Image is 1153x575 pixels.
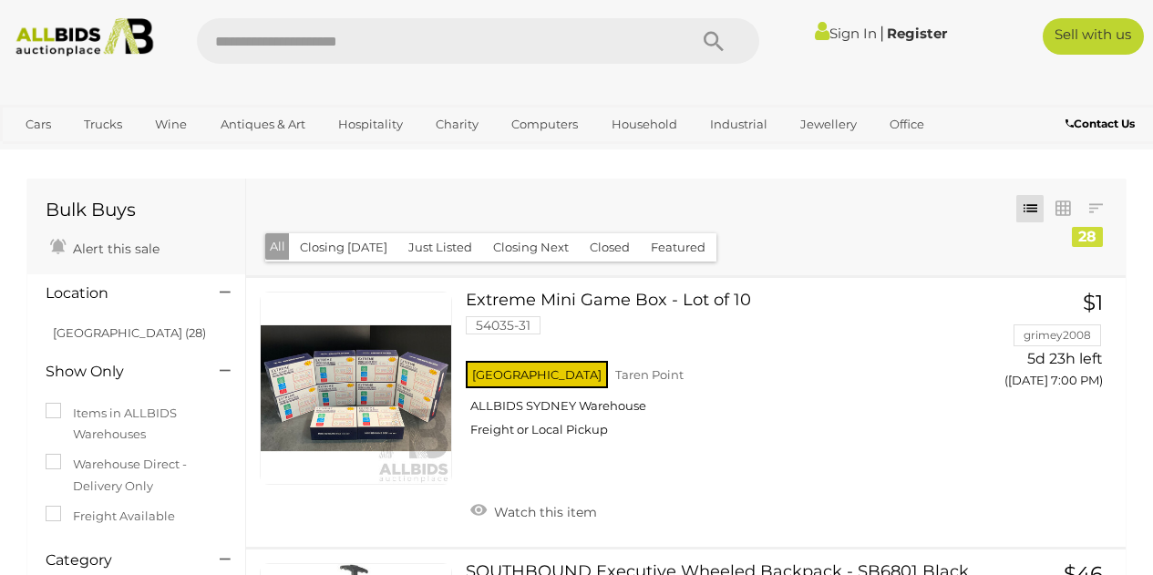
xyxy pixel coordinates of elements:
button: Featured [640,233,716,262]
button: Closed [579,233,641,262]
a: Computers [499,109,590,139]
a: Sports [14,139,75,169]
label: Warehouse Direct - Delivery Only [46,454,227,497]
span: $1 [1083,290,1103,315]
img: Allbids.com.au [8,18,160,56]
h4: Category [46,552,192,569]
h4: Location [46,285,192,302]
h1: Bulk Buys [46,200,227,220]
a: Alert this sale [46,233,164,261]
a: Contact Us [1065,114,1139,134]
label: Freight Available [46,506,175,527]
h4: Show Only [46,364,192,380]
label: Items in ALLBIDS Warehouses [46,403,227,446]
a: Watch this item [466,497,602,524]
a: [GEOGRAPHIC_DATA] (28) [53,325,206,340]
a: Hospitality [326,109,415,139]
a: Sign In [815,25,877,42]
a: [GEOGRAPHIC_DATA] [84,139,237,169]
a: Industrial [698,109,779,139]
a: Jewellery [788,109,869,139]
div: 28 [1072,227,1103,247]
a: Cars [14,109,63,139]
a: Trucks [72,109,134,139]
span: Alert this sale [68,241,160,257]
a: Sell with us [1043,18,1144,55]
button: Closing [DATE] [289,233,398,262]
b: Contact Us [1065,117,1135,130]
span: Watch this item [489,504,597,520]
span: | [880,23,884,43]
a: $1 grimey2008 5d 23h left ([DATE] 7:00 PM) [993,292,1107,398]
button: Just Listed [397,233,483,262]
a: Register [887,25,947,42]
button: Search [668,18,759,64]
button: Closing Next [482,233,580,262]
a: Office [878,109,936,139]
a: Extreme Mini Game Box - Lot of 10 54035-31 [GEOGRAPHIC_DATA] Taren Point ALLBIDS SYDNEY Warehouse... [479,292,965,451]
button: All [265,233,290,260]
a: Antiques & Art [209,109,317,139]
a: Household [600,109,689,139]
a: Charity [424,109,490,139]
a: Wine [143,109,199,139]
